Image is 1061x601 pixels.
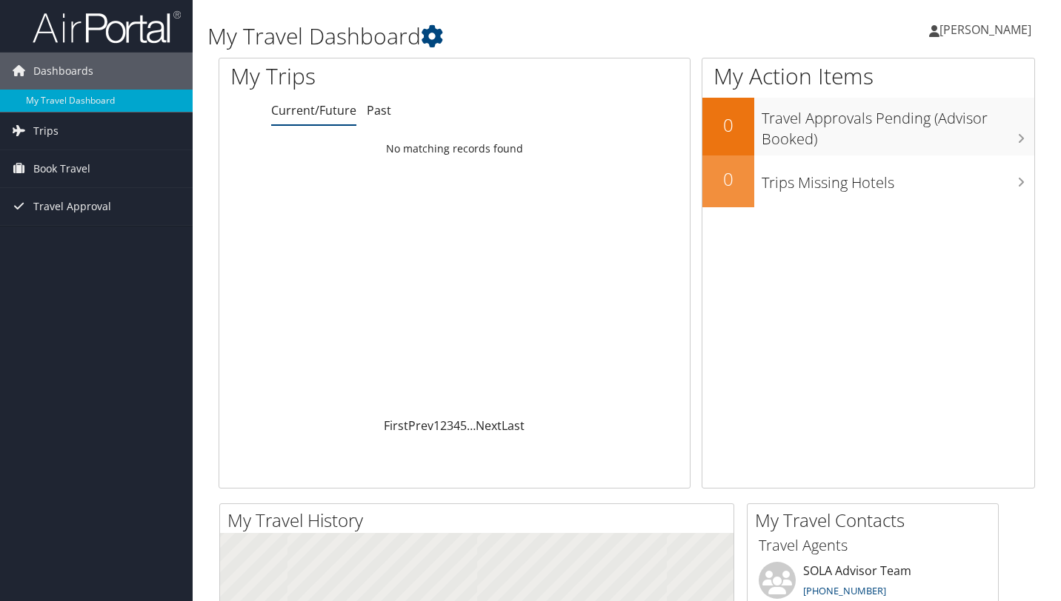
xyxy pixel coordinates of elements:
[230,61,482,92] h1: My Trips
[762,101,1034,150] h3: Travel Approvals Pending (Advisor Booked)
[929,7,1046,52] a: [PERSON_NAME]
[755,508,998,533] h2: My Travel Contacts
[762,165,1034,193] h3: Trips Missing Hotels
[460,417,467,434] a: 5
[702,167,754,192] h2: 0
[453,417,460,434] a: 4
[207,21,767,52] h1: My Travel Dashboard
[476,417,502,434] a: Next
[803,584,886,597] a: [PHONE_NUMBER]
[33,53,93,90] span: Dashboards
[702,61,1034,92] h1: My Action Items
[227,508,734,533] h2: My Travel History
[367,102,391,118] a: Past
[271,102,356,118] a: Current/Future
[502,417,525,434] a: Last
[702,98,1034,155] a: 0Travel Approvals Pending (Advisor Booked)
[702,155,1034,207] a: 0Trips Missing Hotels
[467,417,476,434] span: …
[433,417,440,434] a: 1
[702,113,754,138] h2: 0
[759,535,987,556] h3: Travel Agents
[440,417,447,434] a: 2
[447,417,453,434] a: 3
[33,150,90,187] span: Book Travel
[219,135,690,162] td: No matching records found
[33,113,59,150] span: Trips
[384,417,408,434] a: First
[33,188,111,225] span: Travel Approval
[939,21,1031,38] span: [PERSON_NAME]
[408,417,433,434] a: Prev
[33,10,181,44] img: airportal-logo.png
